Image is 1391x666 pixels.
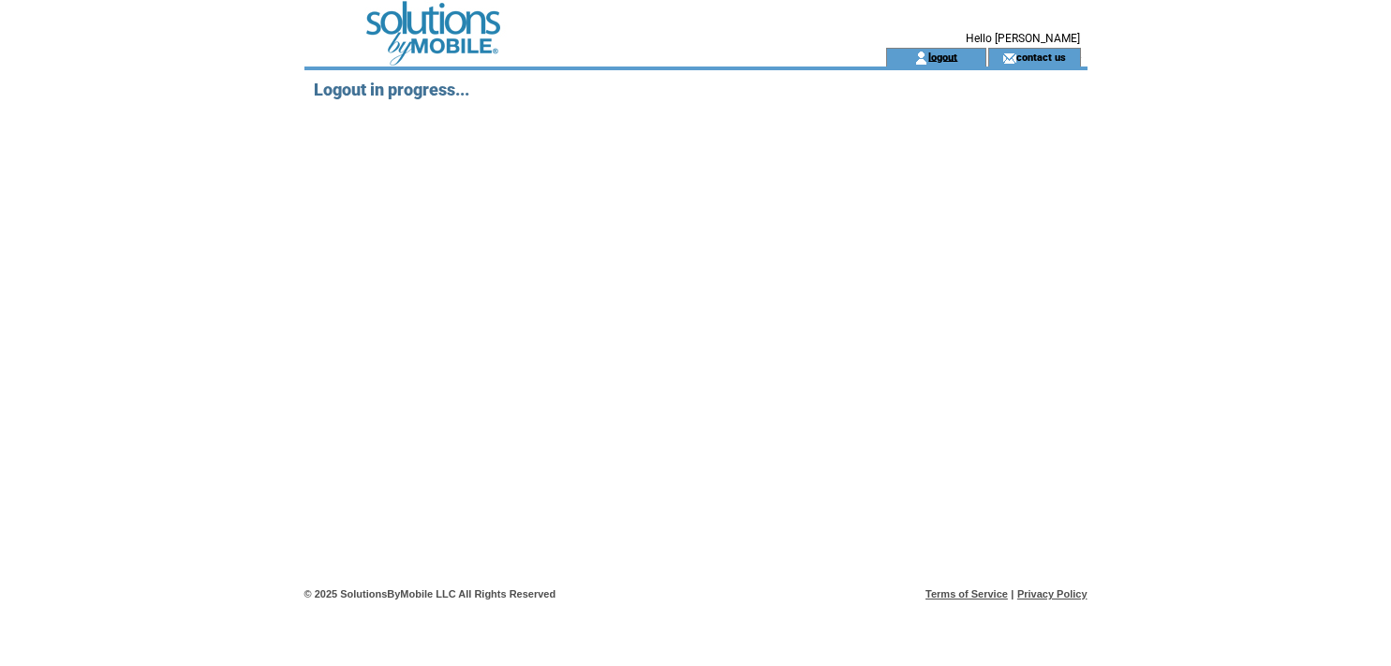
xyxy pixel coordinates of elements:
span: Hello [PERSON_NAME] [966,32,1080,45]
span: Logout in progress... [314,80,469,99]
a: Privacy Policy [1017,588,1088,599]
span: | [1011,588,1014,599]
a: contact us [1016,51,1066,63]
span: © 2025 SolutionsByMobile LLC All Rights Reserved [304,588,556,599]
a: Terms of Service [925,588,1008,599]
a: logout [928,51,957,63]
img: account_icon.gif [914,51,928,66]
img: contact_us_icon.gif [1002,51,1016,66]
